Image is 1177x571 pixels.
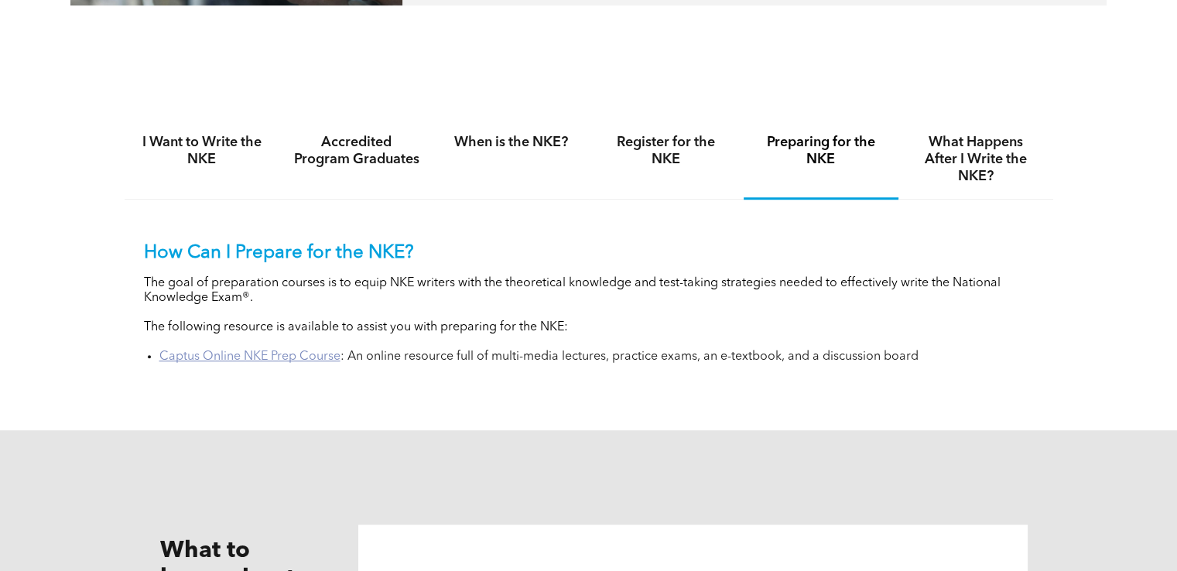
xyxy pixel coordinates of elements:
li: : An online resource full of multi-media lectures, practice exams, an e-textbook, and a discussio... [159,350,1034,364]
h4: When is the NKE? [448,134,575,151]
p: The following resource is available to assist you with preparing for the NKE: [144,320,1034,335]
p: The goal of preparation courses is to equip NKE writers with the theoretical knowledge and test-t... [144,276,1034,306]
h4: Accredited Program Graduates [293,134,420,168]
a: Captus Online NKE Prep Course [159,350,340,363]
h4: I Want to Write the NKE [139,134,265,168]
h4: What Happens After I Write the NKE? [912,134,1039,185]
p: How Can I Prepare for the NKE? [144,242,1034,265]
h4: Register for the NKE [603,134,730,168]
h4: Preparing for the NKE [758,134,884,168]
